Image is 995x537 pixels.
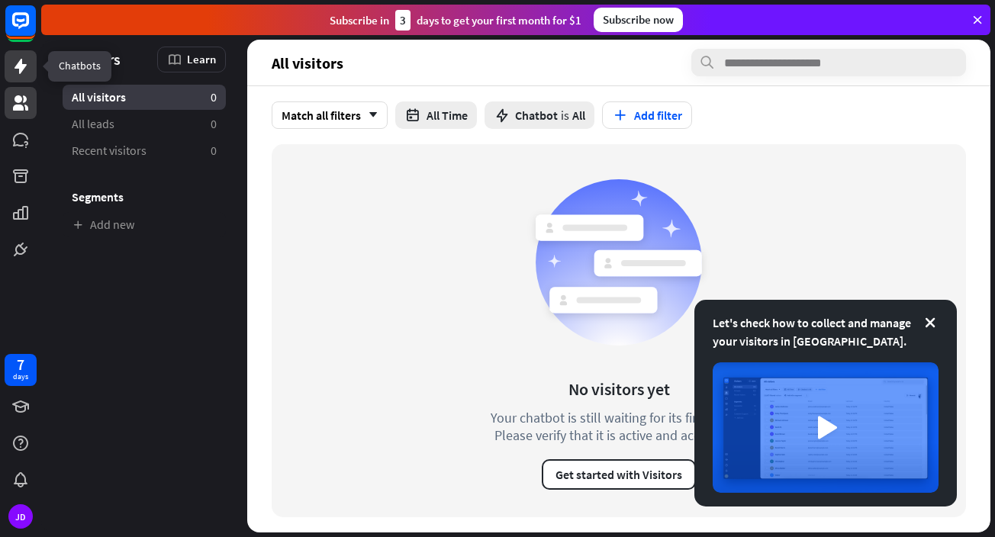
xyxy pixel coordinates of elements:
[515,108,558,123] span: Chatbot
[63,212,226,237] a: Add new
[561,108,569,123] span: is
[713,314,939,350] div: Let's check how to collect and manage your visitors in [GEOGRAPHIC_DATA].
[713,362,939,493] img: image
[12,6,58,52] button: Open LiveChat chat widget
[395,101,477,129] button: All Time
[17,358,24,371] div: 7
[5,354,37,386] a: 7 days
[462,409,775,444] div: Your chatbot is still waiting for its first visitor. Please verify that it is active and accessible.
[395,10,411,31] div: 3
[602,101,692,129] button: Add filter
[272,101,388,129] div: Match all filters
[72,89,126,105] span: All visitors
[572,108,585,123] span: All
[63,138,226,163] a: Recent visitors 0
[63,111,226,137] a: All leads 0
[211,116,217,132] aside: 0
[594,8,683,32] div: Subscribe now
[72,143,147,159] span: Recent visitors
[63,189,226,204] h3: Segments
[187,52,216,66] span: Learn
[13,371,28,382] div: days
[361,111,378,120] i: arrow_down
[72,116,114,132] span: All leads
[568,378,670,400] div: No visitors yet
[272,54,343,72] span: All visitors
[72,50,121,68] span: Visitors
[211,89,217,105] aside: 0
[542,459,696,490] button: Get started with Visitors
[330,10,581,31] div: Subscribe in days to get your first month for $1
[8,504,33,529] div: JD
[211,143,217,159] aside: 0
